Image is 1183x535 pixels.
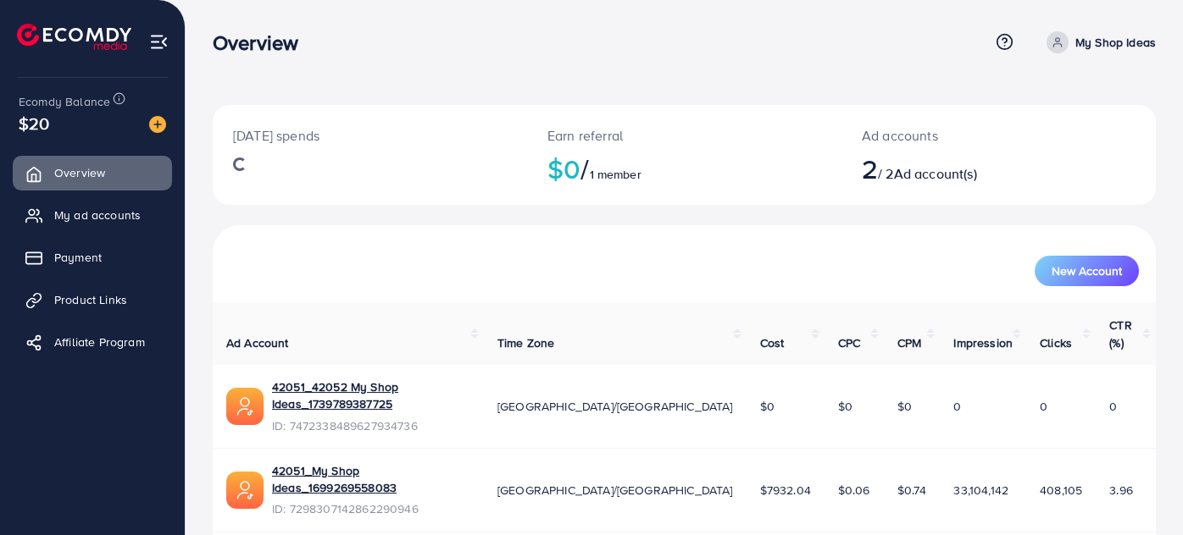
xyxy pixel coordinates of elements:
[1052,265,1122,277] span: New Account
[13,283,172,317] a: Product Links
[1040,398,1047,415] span: 0
[54,207,141,223] span: My ad accounts
[1040,482,1082,499] span: 408,105
[1109,398,1117,415] span: 0
[1109,317,1131,350] span: CTR (%)
[862,125,1057,146] p: Ad accounts
[272,462,470,497] a: 42051_My Shop Ideas_1699269558083
[272,378,470,413] a: 42051_42052 My Shop Ideas_1739789387725
[149,32,169,52] img: menu
[272,417,470,434] span: ID: 7472338489627934736
[838,482,870,499] span: $0.06
[1040,334,1072,351] span: Clicks
[226,334,289,351] span: Ad Account
[13,240,172,274] a: Payment
[1075,32,1156,52] p: My Shop Ideas
[1035,256,1139,286] button: New Account
[13,198,172,232] a: My ad accounts
[226,472,264,509] img: ic-ads-acc.e4c84228.svg
[580,149,589,188] span: /
[897,482,927,499] span: $0.74
[897,334,921,351] span: CPM
[760,482,811,499] span: $7932.04
[862,152,1057,185] h2: / 2
[838,334,860,351] span: CPC
[226,388,264,425] img: ic-ads-acc.e4c84228.svg
[54,164,105,181] span: Overview
[19,111,49,135] span: $20
[272,500,470,517] span: ID: 7298307142862290946
[953,482,1008,499] span: 33,104,142
[862,149,878,188] span: 2
[54,249,102,266] span: Payment
[13,325,172,359] a: Affiliate Program
[233,125,507,146] p: [DATE] spends
[897,398,912,415] span: $0
[760,334,785,351] span: Cost
[54,334,145,350] span: Affiliate Program
[547,125,821,146] p: Earn referral
[894,164,977,183] span: Ad account(s)
[19,93,110,110] span: Ecomdy Balance
[590,166,641,183] span: 1 member
[838,398,853,415] span: $0
[953,398,961,415] span: 0
[213,30,312,55] h3: Overview
[17,24,131,50] img: logo
[54,291,127,308] span: Product Links
[953,334,1013,351] span: Impression
[547,152,821,185] h2: $0
[760,398,775,415] span: $0
[149,116,166,133] img: image
[497,334,554,351] span: Time Zone
[1040,31,1156,53] a: My Shop Ideas
[13,156,172,190] a: Overview
[497,482,733,499] span: [GEOGRAPHIC_DATA]/[GEOGRAPHIC_DATA]
[497,398,733,415] span: [GEOGRAPHIC_DATA]/[GEOGRAPHIC_DATA]
[1109,482,1133,499] span: 3.96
